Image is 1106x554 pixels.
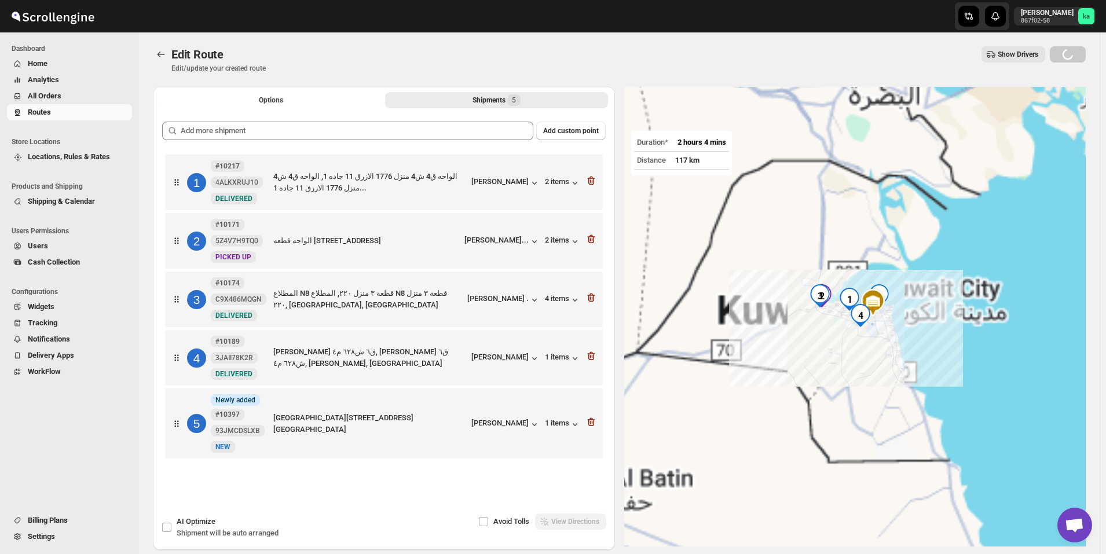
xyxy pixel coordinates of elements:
button: Add custom point [536,122,606,140]
span: Shipping & Calendar [28,197,95,206]
b: #10171 [215,221,240,229]
b: #10397 [215,410,240,419]
button: Routes [7,104,132,120]
p: [PERSON_NAME] [1021,8,1074,17]
button: Widgets [7,299,132,315]
input: Add more shipment [181,122,533,140]
div: 3#10174 C9X486MQGNNewDELIVEREDالمطلاع N8 قطعة ٣ منزل ٢٢٠, المطلاع N8 قطعة ٣ منزل ٢٢٠, [GEOGRAPHIC... [165,272,603,327]
div: 1 [187,173,206,192]
div: 3 [804,280,836,312]
div: 2#10171 5Z4V7H9TQ0NewPICKED UPالواحه قطعه [STREET_ADDRESS][PERSON_NAME]...2 items [165,213,603,269]
div: [PERSON_NAME]... [464,236,529,244]
b: #10217 [215,162,240,170]
div: 5 [187,414,206,433]
div: الواحه ق4 ش4 منزل 1776 الازرق 11 جاده 1, الواحه ق4 ش4 منزل 1776 الازرق 11 جاده 1... [273,171,467,194]
div: [GEOGRAPHIC_DATA][STREET_ADDRESS][GEOGRAPHIC_DATA] [273,412,467,435]
p: Edit/update your created route [171,64,266,73]
button: 2 items [545,177,581,189]
button: Users [7,238,132,254]
button: Show Drivers [982,46,1045,63]
div: 5InfoNewly added#10397 93JMCDSLXBNewNEW[GEOGRAPHIC_DATA][STREET_ADDRESS][GEOGRAPHIC_DATA][PERSON_... [165,388,603,458]
span: Widgets [28,302,54,311]
span: Analytics [28,75,59,84]
span: Cash Collection [28,258,80,266]
div: الواحه قطعه [STREET_ADDRESS] [273,235,460,247]
button: Billing Plans [7,512,132,529]
span: Delivery Apps [28,351,74,359]
span: 4ALKXRUJ10 [215,178,258,187]
span: Options [259,96,283,105]
span: Locations, Rules & Rates [28,152,110,161]
span: 2 hours 4 mins [677,138,726,146]
span: C9X486MQGN [215,295,262,304]
button: WorkFlow [7,364,132,380]
span: 5 [512,96,516,105]
div: 3 [187,290,206,309]
span: khaled alrashidi [1078,8,1094,24]
button: Home [7,56,132,72]
span: Dashboard [12,44,133,53]
div: Selected Shipments [153,112,615,478]
button: Settings [7,529,132,545]
span: Users Permissions [12,226,133,236]
button: [PERSON_NAME] [471,353,540,364]
span: Show Drivers [998,50,1038,59]
button: 1 items [545,353,581,364]
button: [PERSON_NAME] [471,419,540,430]
div: المطلاع N8 قطعة ٣ منزل ٢٢٠, المطلاع N8 قطعة ٣ منزل ٢٢٠, [GEOGRAPHIC_DATA], [GEOGRAPHIC_DATA] [273,288,463,311]
b: #10174 [215,279,240,287]
div: 2 [187,232,206,251]
span: Notifications [28,335,70,343]
button: 4 items [545,294,581,306]
button: [PERSON_NAME] [471,177,540,189]
span: Configurations [12,287,133,296]
div: 5 [863,280,895,312]
span: Home [28,59,47,68]
span: Shipment will be auto arranged [177,529,279,537]
img: ScrollEngine [9,2,96,31]
span: 93JMCDSLXB [215,426,260,435]
button: Tracking [7,315,132,331]
button: Routes [153,46,169,63]
div: 4#10189 3JAII78K2RNewDELIVERED[PERSON_NAME] ق٦ ش٦٢٨ م٤, [PERSON_NAME] ق٦ ش٦٢٨ م٤, [PERSON_NAME], ... [165,330,603,386]
text: ka [1083,13,1090,20]
button: 1 items [545,419,581,430]
p: 867f02-58 [1021,17,1074,24]
span: 3JAII78K2R [215,353,253,362]
span: 5Z4V7H9TQ0 [215,236,258,245]
button: User menu [1014,7,1096,25]
b: #10189 [215,337,240,346]
div: 1#10217 4ALKXRUJ10NewDELIVEREDالواحه ق4 ش4 منزل 1776 الازرق 11 جاده 1, الواحه ق4 ش4 منزل 1776 الا... [165,155,603,210]
button: Analytics [7,72,132,88]
span: DELIVERED [215,370,252,378]
button: Cash Collection [7,254,132,270]
span: Store Locations [12,137,133,146]
span: Products and Shipping [12,182,133,191]
span: Tracking [28,318,57,327]
span: 117 km [675,156,700,164]
span: PICKED UP [215,253,251,261]
span: Newly added [215,395,255,405]
span: Distance [637,156,666,164]
button: Delivery Apps [7,347,132,364]
span: Add custom point [543,126,599,135]
button: 2 items [545,236,581,247]
span: Avoid Tolls [493,517,529,526]
button: [PERSON_NAME] . [467,294,540,306]
button: All Route Options [160,92,383,108]
button: Locations, Rules & Rates [7,149,132,165]
span: WorkFlow [28,367,61,376]
span: Duration* [637,138,668,146]
div: 1 [833,283,866,315]
div: 4 [187,348,206,368]
span: Users [28,241,48,250]
span: Routes [28,108,51,116]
